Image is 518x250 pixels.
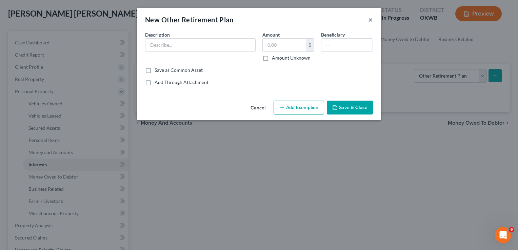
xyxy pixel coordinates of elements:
[145,15,233,24] div: New Other Retirement Plan
[155,79,208,86] label: Add Through Attachment
[155,67,203,74] label: Save as Common Asset
[509,227,514,232] span: 6
[145,39,255,51] input: Describe...
[321,31,345,38] label: Beneficiary
[321,39,373,51] input: --
[262,31,280,38] label: Amount
[495,227,511,243] iframe: Intercom live chat
[274,101,324,115] button: Add Exemption
[145,32,170,38] span: Description
[263,39,306,51] input: 0.00
[306,39,314,51] div: $
[245,101,271,115] button: Cancel
[368,16,373,24] button: ×
[327,101,373,115] button: Save & Close
[272,55,311,61] label: Amount Unknown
